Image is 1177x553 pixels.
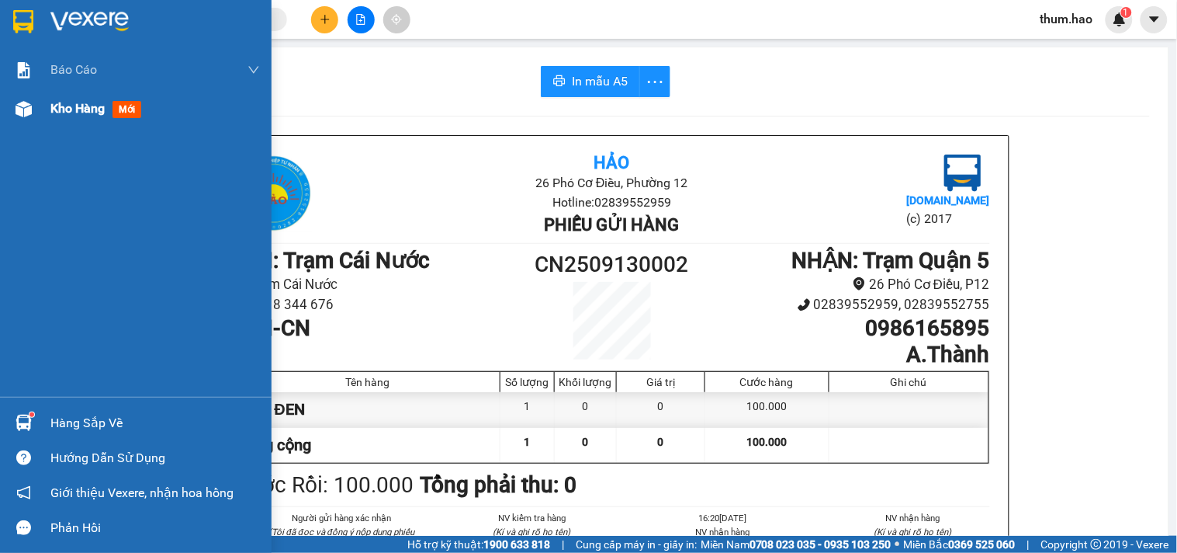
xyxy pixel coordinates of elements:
span: question-circle [16,450,31,465]
span: file-add [355,14,366,25]
li: 02839552959, 02839552755 [706,294,989,315]
li: NV nhận hàng [836,511,990,525]
li: 26 Phó Cơ Điều, P12 [706,274,989,295]
img: solution-icon [16,62,32,78]
li: Hotline: 02839552959 [145,57,649,77]
strong: 0708 023 035 - 0935 103 250 [749,538,891,551]
div: 100.000 [705,392,829,427]
button: printerIn mẫu A5 [541,66,640,97]
span: 0 [583,436,589,448]
span: plus [320,14,331,25]
span: Miền Bắc [904,536,1016,553]
span: notification [16,485,31,500]
span: copyright [1091,539,1102,550]
div: 0 [617,392,705,427]
button: more [639,66,670,97]
span: down [248,64,260,76]
div: Khối lượng [559,376,612,388]
img: logo.jpg [19,19,97,97]
button: file-add [348,6,375,33]
img: warehouse-icon [16,101,32,117]
li: 26 Phó Cơ Điều, Phường 12 [360,173,864,193]
span: more [640,72,670,92]
b: NHẬN : Trạm Quận 5 [792,248,990,273]
li: NV kiểm tra hàng [455,511,609,525]
sup: 1 [29,412,34,417]
span: | [562,536,564,553]
span: Kho hàng [50,101,105,116]
img: logo.jpg [944,155,981,192]
h1: A.Thành [706,342,989,368]
span: message [16,520,31,535]
h1: CN2509130002 [518,248,707,282]
h1: MÃI-CN [234,315,518,342]
div: Ghi chú [833,376,985,388]
li: (c) 2017 [906,209,989,228]
sup: 1 [1121,7,1132,18]
div: Số lượng [504,376,550,388]
span: ⚪️ [895,541,900,548]
li: Hotline: 02839552959 [360,193,864,212]
button: aim [383,6,410,33]
span: thum.hao [1028,9,1106,29]
li: 26 Phó Cơ Điều, Phường 12 [145,38,649,57]
span: Tổng cộng [240,436,312,454]
b: [DOMAIN_NAME] [906,194,989,207]
img: logo-vxr [13,10,33,33]
i: (Kí và ghi rõ họ tên) [493,527,571,537]
div: Hàng sắp về [50,412,260,435]
h1: 0986165895 [706,315,989,342]
b: GỬI : Trạm Cái Nước [234,248,431,273]
span: Giới thiệu Vexere, nhận hoa hồng [50,483,234,503]
li: 16:20[DATE] [646,511,800,525]
div: Cước hàng [709,376,824,388]
span: | [1027,536,1030,553]
span: printer [553,75,566,89]
img: icon-new-feature [1113,12,1127,26]
b: Hảo [594,153,629,172]
span: aim [391,14,402,25]
span: environment [853,277,866,290]
img: logo.jpg [234,155,312,232]
span: 1 [524,436,531,448]
span: Báo cáo [50,60,97,79]
strong: 1900 633 818 [483,538,550,551]
span: caret-down [1148,12,1161,26]
span: 1 [1123,7,1129,18]
div: 1 [500,392,555,427]
b: Tổng phải thu: 0 [421,472,577,498]
li: Trạm Cái Nước [234,274,518,295]
b: GỬI : Trạm Cái Nước [19,113,216,138]
span: Hỗ trợ kỹ thuật: [407,536,550,553]
div: 0 [555,392,617,427]
span: 0 [658,436,664,448]
div: Phản hồi [50,516,260,540]
li: Người gửi hàng xác nhận [265,511,419,525]
span: Miền Nam [701,536,891,553]
span: Cung cấp máy in - giấy in: [576,536,697,553]
button: caret-down [1141,6,1168,33]
i: (Kí và ghi rõ họ tên) [874,527,952,537]
span: In mẫu A5 [572,71,628,91]
li: NV nhận hàng [646,525,800,539]
div: Hướng dẫn sử dụng [50,447,260,470]
div: BAO ĐEN [236,392,501,427]
img: warehouse-icon [16,415,32,431]
span: 100.000 [746,436,787,448]
div: Tên hàng [240,376,497,388]
b: Phiếu gửi hàng [544,215,679,235]
li: 0918 344 676 [234,294,518,315]
strong: 0369 525 060 [949,538,1016,551]
button: plus [311,6,338,33]
i: (Tôi đã đọc và đồng ý nộp dung phiếu gửi hàng) [268,527,414,551]
div: Cước Rồi : 100.000 [234,468,414,503]
span: mới [113,101,141,118]
div: Giá trị [621,376,701,388]
span: phone [798,298,811,311]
